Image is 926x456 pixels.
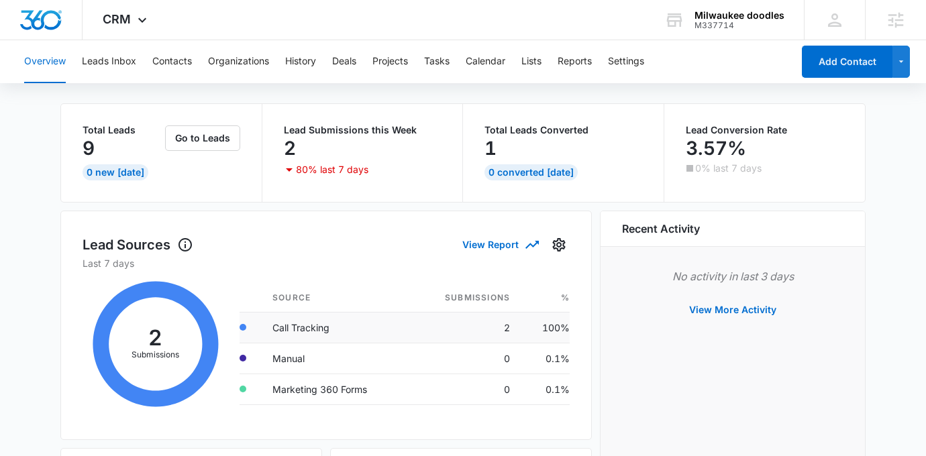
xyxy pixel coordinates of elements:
button: Go to Leads [165,125,240,151]
button: Reports [558,40,592,83]
button: Organizations [208,40,269,83]
p: 1 [484,137,497,159]
button: Settings [548,234,570,255]
td: 100% [521,312,570,343]
img: tab_domain_overview_orange.svg [36,78,47,89]
td: 0.1% [521,374,570,404]
th: Submissions [410,284,521,312]
button: Lists [521,40,542,83]
button: History [285,40,316,83]
td: Marketing 360 Forms [262,374,410,404]
a: Go to Leads [165,132,240,144]
td: 0 [410,343,521,374]
div: account id [694,21,784,30]
button: Projects [372,40,408,83]
td: 0 [410,374,521,404]
button: Tasks [424,40,450,83]
h6: Recent Activity [622,221,700,237]
p: Total Leads Converted [484,125,642,135]
img: website_grey.svg [21,35,32,46]
button: Leads Inbox [82,40,136,83]
button: Overview [24,40,66,83]
span: CRM [103,12,131,26]
td: Manual [262,343,410,374]
button: View More Activity [676,294,790,326]
div: v 4.0.25 [38,21,66,32]
p: 2 [284,137,296,159]
p: 0% last 7 days [695,164,762,173]
p: Lead Submissions this Week [284,125,442,135]
button: View Report [462,233,537,256]
p: 9 [83,137,95,159]
button: Contacts [152,40,192,83]
img: tab_keywords_by_traffic_grey.svg [134,78,144,89]
p: No activity in last 3 days [622,268,843,284]
p: Last 7 days [83,256,570,270]
button: Calendar [466,40,505,83]
th: Source [262,284,410,312]
div: Domain: [DOMAIN_NAME] [35,35,148,46]
p: Lead Conversion Rate [686,125,844,135]
p: Total Leads [83,125,162,135]
td: 2 [410,312,521,343]
button: Deals [332,40,356,83]
button: Settings [608,40,644,83]
p: 80% last 7 days [296,165,368,174]
p: 3.57% [686,137,746,159]
td: 0.1% [521,343,570,374]
img: logo_orange.svg [21,21,32,32]
div: 0 New [DATE] [83,164,148,180]
th: % [521,284,570,312]
div: account name [694,10,784,21]
td: Call Tracking [262,312,410,343]
div: Keywords by Traffic [148,79,226,88]
h1: Lead Sources [83,235,193,255]
div: 0 Converted [DATE] [484,164,578,180]
button: Add Contact [802,46,892,78]
div: Domain Overview [51,79,120,88]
